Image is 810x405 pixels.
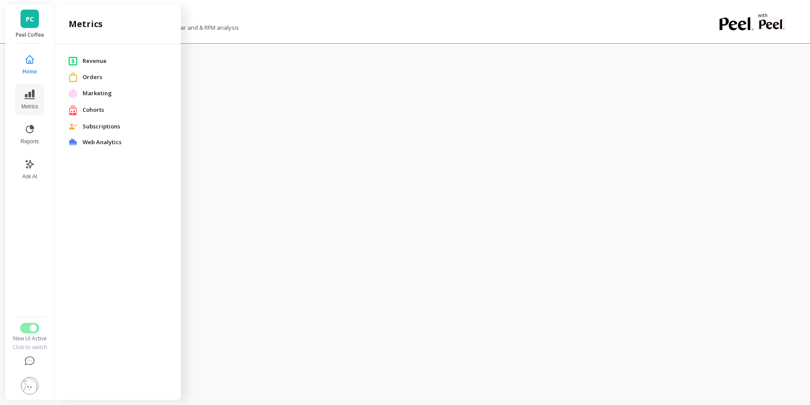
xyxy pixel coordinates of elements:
[20,323,39,333] button: Switch to Legacy UI
[69,105,77,116] img: [object Object]
[15,154,44,185] button: Ask AI
[12,344,48,351] div: Click to switch
[15,84,44,115] button: Metrics
[12,351,48,372] button: Help
[15,119,44,150] button: Reports
[12,372,48,400] button: Settings
[69,73,77,82] img: [object Object]
[21,103,38,110] span: Metrics
[73,61,793,388] iframe: Omni Embed
[22,173,37,180] span: Ask AI
[69,89,77,98] img: [object Object]
[21,377,38,395] img: profile picture
[83,73,167,82] span: Orders
[69,124,77,130] img: [object Object]
[83,138,167,147] span: Web Analytics
[21,138,39,145] span: Reports
[83,106,167,114] span: Cohorts
[69,138,77,145] img: [object Object]
[26,14,34,24] span: PC
[758,13,786,17] p: with
[69,18,103,30] h2: Metrics
[758,17,786,31] img: partner logo
[83,122,167,131] span: Subscriptions
[69,56,77,66] img: [object Object]
[22,68,37,75] span: Home
[83,89,167,98] span: Marketing
[15,49,44,80] button: Home
[12,335,48,342] div: New UI Active
[83,57,167,66] span: Revenue
[14,31,46,38] p: Peel Coffee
